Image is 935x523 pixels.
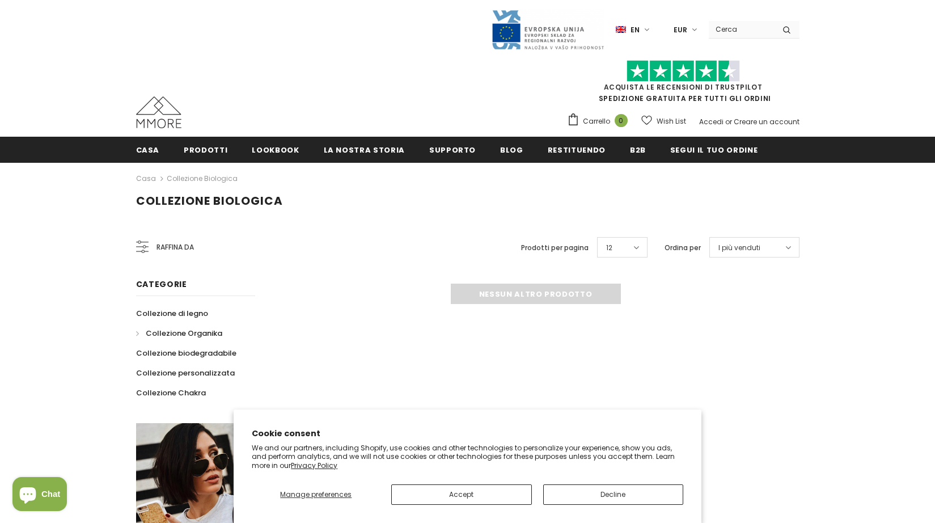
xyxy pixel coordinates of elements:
[665,242,701,254] label: Ordina per
[627,60,740,82] img: Fidati di Pilot Stars
[136,279,187,290] span: Categorie
[252,444,683,470] p: We and our partners, including Shopify, use cookies and other technologies to personalize your ex...
[548,137,606,162] a: Restituendo
[630,137,646,162] a: B2B
[167,174,238,183] a: Collezione biologica
[567,65,799,103] span: SPEDIZIONE GRATUITA PER TUTTI GLI ORDINI
[136,303,208,323] a: Collezione di legno
[136,343,236,363] a: Collezione biodegradabile
[291,461,337,470] a: Privacy Policy
[136,193,283,209] span: Collezione biologica
[184,145,227,155] span: Prodotti
[709,21,774,37] input: Search Site
[699,117,724,126] a: Accedi
[136,145,160,155] span: Casa
[136,383,206,403] a: Collezione Chakra
[674,24,687,36] span: EUR
[324,137,405,162] a: La nostra storia
[136,323,222,343] a: Collezione Organika
[136,348,236,358] span: Collezione biodegradabile
[136,387,206,398] span: Collezione Chakra
[136,308,208,319] span: Collezione di legno
[491,9,604,50] img: Javni Razpis
[136,96,181,128] img: Casi MMORE
[252,145,299,155] span: Lookbook
[136,368,235,378] span: Collezione personalizzata
[630,145,646,155] span: B2B
[543,484,683,505] button: Decline
[136,363,235,383] a: Collezione personalizzata
[252,137,299,162] a: Lookbook
[184,137,227,162] a: Prodotti
[429,137,476,162] a: supporto
[500,145,523,155] span: Blog
[631,24,640,36] span: en
[280,490,352,499] span: Manage preferences
[391,484,531,505] button: Accept
[615,114,628,127] span: 0
[604,82,763,92] a: Acquista le recensioni di TrustPilot
[657,116,686,127] span: Wish List
[670,137,758,162] a: Segui il tuo ordine
[583,116,610,127] span: Carrello
[136,137,160,162] a: Casa
[670,145,758,155] span: Segui il tuo ordine
[252,428,683,440] h2: Cookie consent
[641,111,686,131] a: Wish List
[500,137,523,162] a: Blog
[548,145,606,155] span: Restituendo
[9,477,70,514] inbox-online-store-chat: Shopify online store chat
[491,24,604,34] a: Javni Razpis
[146,328,222,339] span: Collezione Organika
[606,242,612,254] span: 12
[429,145,476,155] span: supporto
[725,117,732,126] span: or
[616,25,626,35] img: i-lang-1.png
[252,484,380,505] button: Manage preferences
[567,113,633,130] a: Carrello 0
[156,241,194,254] span: Raffina da
[324,145,405,155] span: La nostra storia
[718,242,760,254] span: I più venduti
[521,242,589,254] label: Prodotti per pagina
[734,117,799,126] a: Creare un account
[136,172,156,185] a: Casa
